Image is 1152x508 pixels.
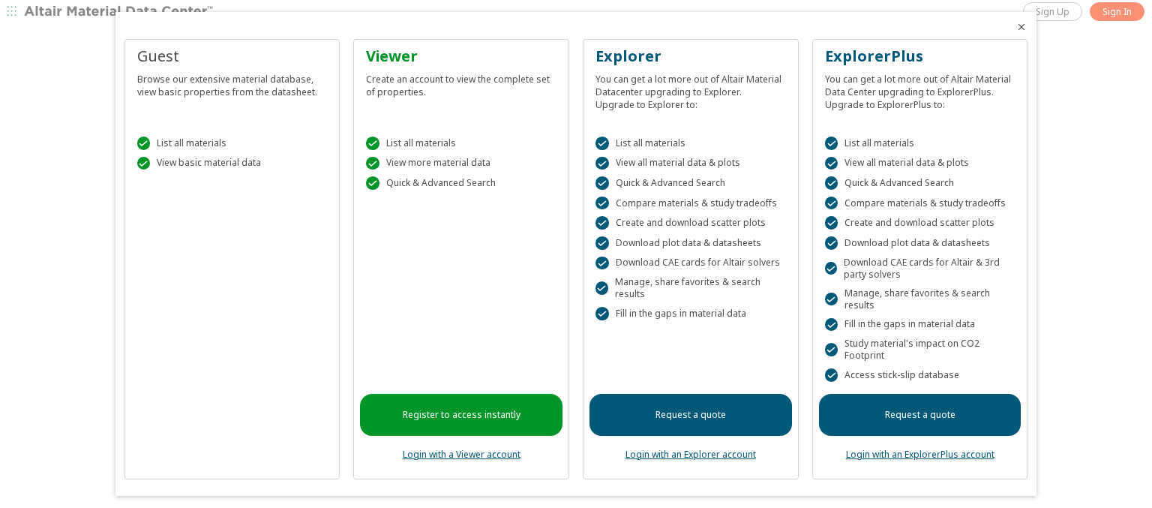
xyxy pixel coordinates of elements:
[366,67,556,98] div: Create an account to view the complete set of properties.
[825,318,1015,332] div: Fill in the gaps in material data
[366,46,556,67] div: Viewer
[825,197,1015,210] div: Compare materials & study tradeoffs
[595,236,786,250] div: Download plot data & datasheets
[825,157,838,170] div: 
[825,262,837,275] div: 
[137,67,328,98] div: Browse our extensive material database, view basic properties from the datasheet.
[825,236,1015,250] div: Download plot data & datasheets
[137,137,151,150] div: 
[825,287,1015,311] div: Manage, share favorites & search results
[825,318,838,332] div: 
[403,448,520,461] a: Login with a Viewer account
[595,137,786,150] div: List all materials
[137,46,328,67] div: Guest
[825,176,838,190] div: 
[366,137,556,150] div: List all materials
[825,343,838,356] div: 
[1015,21,1027,33] button: Close
[595,157,609,170] div: 
[825,293,838,306] div: 
[366,176,556,190] div: Quick & Advanced Search
[825,157,1015,170] div: View all material data & plots
[137,157,328,170] div: View basic material data
[589,394,792,436] a: Request a quote
[825,368,1015,382] div: Access stick-slip database
[846,448,994,461] a: Login with an ExplorerPlus account
[137,157,151,170] div: 
[595,257,609,270] div: 
[825,257,1015,281] div: Download CAE cards for Altair & 3rd party solvers
[137,137,328,150] div: List all materials
[595,176,786,190] div: Quick & Advanced Search
[825,216,838,230] div: 
[595,157,786,170] div: View all material data & plots
[595,281,608,295] div: 
[366,157,556,170] div: View more material data
[825,197,838,210] div: 
[595,236,609,250] div: 
[595,276,786,300] div: Manage, share favorites & search results
[625,448,756,461] a: Login with an Explorer account
[825,368,838,382] div: 
[825,176,1015,190] div: Quick & Advanced Search
[595,307,786,320] div: Fill in the gaps in material data
[366,137,379,150] div: 
[595,216,786,230] div: Create and download scatter plots
[366,157,379,170] div: 
[825,216,1015,230] div: Create and download scatter plots
[825,137,1015,150] div: List all materials
[825,236,838,250] div: 
[595,176,609,190] div: 
[595,46,786,67] div: Explorer
[825,46,1015,67] div: ExplorerPlus
[825,67,1015,111] div: You can get a lot more out of Altair Material Data Center upgrading to ExplorerPlus. Upgrade to E...
[595,307,609,320] div: 
[825,338,1015,362] div: Study material's impact on CO2 Footprint
[819,394,1021,436] a: Request a quote
[366,176,379,190] div: 
[595,216,609,230] div: 
[595,197,786,210] div: Compare materials & study tradeoffs
[360,394,562,436] a: Register to access instantly
[595,257,786,270] div: Download CAE cards for Altair solvers
[595,137,609,150] div: 
[595,67,786,111] div: You can get a lot more out of Altair Material Datacenter upgrading to Explorer. Upgrade to Explor...
[595,197,609,210] div: 
[825,137,838,150] div: 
